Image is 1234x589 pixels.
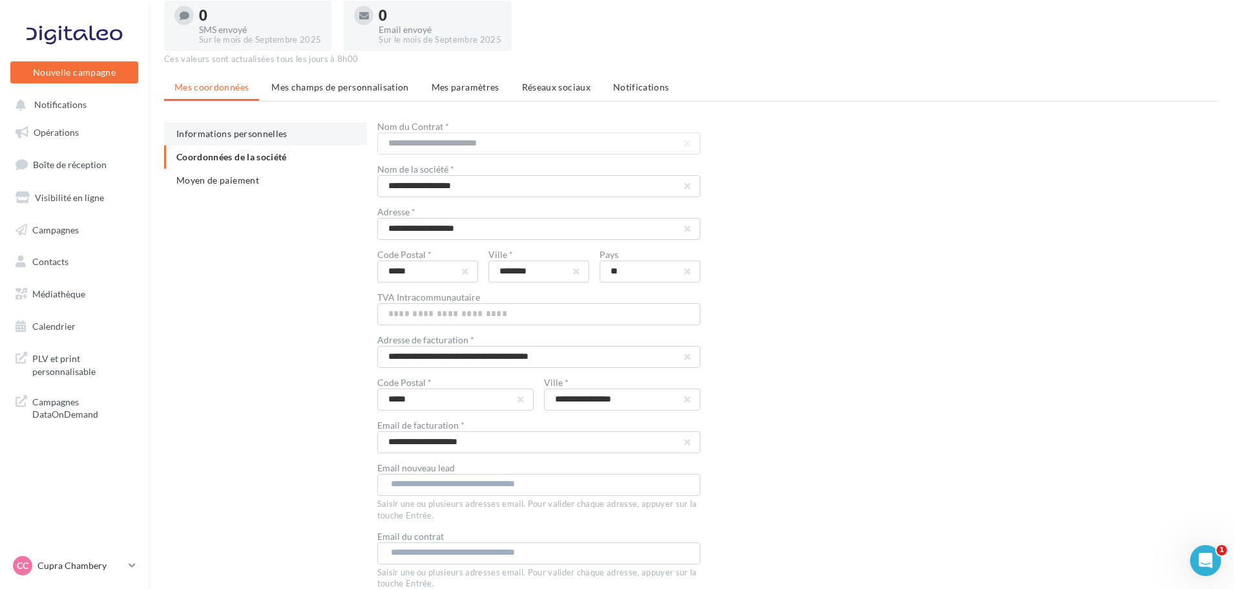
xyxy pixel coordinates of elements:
[271,81,409,92] span: Mes champs de personnalisation
[176,128,288,139] span: Informations personnelles
[33,159,107,170] span: Boîte de réception
[377,336,700,345] div: Adresse de facturation *
[34,100,87,111] span: Notifications
[379,25,501,34] div: Email envoyé
[8,345,141,383] a: PLV et print personnalisable
[8,248,141,275] a: Contacts
[32,321,76,332] span: Calendrier
[10,553,138,578] a: CC Cupra Chambery
[377,122,700,131] div: Nom du Contrat *
[199,25,321,34] div: SMS envoyé
[32,350,133,378] span: PLV et print personnalisable
[10,61,138,83] button: Nouvelle campagne
[377,165,700,174] div: Nom de la société *
[377,532,700,541] div: Email du contrat
[32,224,79,235] span: Campagnes
[8,388,141,426] a: Campagnes DataOnDemand
[32,256,68,267] span: Contacts
[377,293,700,302] div: TVA Intracommunautaire
[8,151,141,178] a: Boîte de réception
[379,34,501,46] div: Sur le mois de Septembre 2025
[8,281,141,308] a: Médiathèque
[8,313,141,340] a: Calendrier
[17,559,28,572] span: CC
[176,175,259,186] span: Moyen de paiement
[613,81,669,92] span: Notifications
[8,184,141,211] a: Visibilité en ligne
[1190,545,1221,576] iframe: Intercom live chat
[34,127,79,138] span: Opérations
[32,393,133,421] span: Campagnes DataOnDemand
[600,250,700,259] div: Pays
[164,54,1218,65] div: Ces valeurs sont actualisées tous les jours à 8h00
[8,119,141,146] a: Opérations
[8,217,141,244] a: Campagnes
[379,8,501,23] div: 0
[35,192,104,203] span: Visibilité en ligne
[544,378,700,387] div: Ville *
[377,464,700,473] div: Email nouveau lead
[37,559,123,572] p: Cupra Chambery
[432,81,499,92] span: Mes paramètres
[199,8,321,23] div: 0
[377,378,534,387] div: Code Postal *
[522,81,591,92] span: Réseaux sociaux
[377,208,700,217] div: Adresse *
[377,250,478,259] div: Code Postal *
[32,288,85,299] span: Médiathèque
[377,421,700,430] div: Email de facturation *
[199,34,321,46] div: Sur le mois de Septembre 2025
[1217,545,1227,555] span: 1
[488,250,589,259] div: Ville *
[377,496,700,522] div: Saisir une ou plusieurs adresses email. Pour valider chaque adresse, appuyer sur la touche Entrée.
